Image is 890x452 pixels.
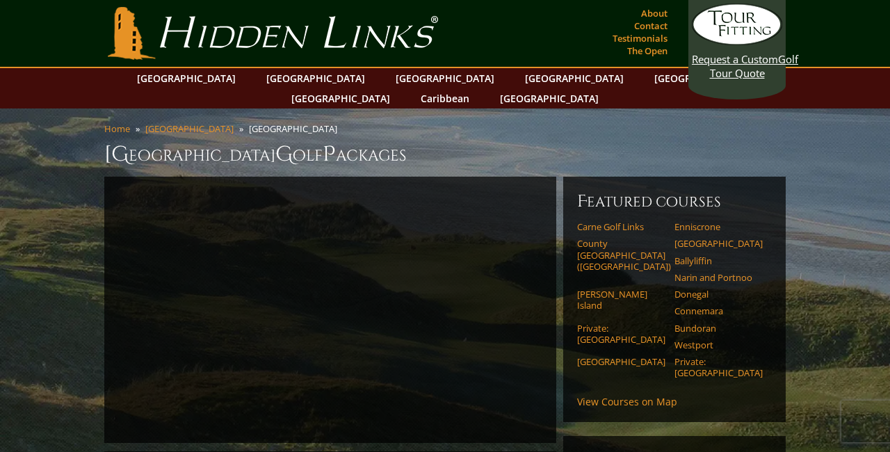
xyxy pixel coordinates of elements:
a: [GEOGRAPHIC_DATA] [577,356,665,367]
li: [GEOGRAPHIC_DATA] [249,122,343,135]
h6: Featured Courses [577,191,772,213]
a: [GEOGRAPHIC_DATA] [518,68,631,88]
span: Request a Custom [692,52,778,66]
a: Donegal [674,289,763,300]
a: Bundoran [674,323,763,334]
a: [GEOGRAPHIC_DATA] [389,68,501,88]
a: Narin and Portnoo [674,272,763,283]
h1: [GEOGRAPHIC_DATA] olf ackages [104,140,786,168]
a: [GEOGRAPHIC_DATA] [259,68,372,88]
a: [GEOGRAPHIC_DATA] [130,68,243,88]
a: [GEOGRAPHIC_DATA] [493,88,606,108]
a: [GEOGRAPHIC_DATA] [647,68,760,88]
a: Caribbean [414,88,476,108]
a: Home [104,122,130,135]
a: About [638,3,671,23]
span: G [275,140,293,168]
a: [GEOGRAPHIC_DATA] [284,88,397,108]
a: Private: [GEOGRAPHIC_DATA] [577,323,665,346]
a: Westport [674,339,763,350]
a: [GEOGRAPHIC_DATA] [145,122,234,135]
a: County [GEOGRAPHIC_DATA] ([GEOGRAPHIC_DATA]) [577,238,665,272]
a: View Courses on Map [577,395,677,408]
a: Connemara [674,305,763,316]
a: Carne Golf Links [577,221,665,232]
a: [GEOGRAPHIC_DATA] [674,238,763,249]
a: Request a CustomGolf Tour Quote [692,3,782,80]
span: P [323,140,336,168]
a: [PERSON_NAME] Island [577,289,665,312]
a: Contact [631,16,671,35]
a: Private: [GEOGRAPHIC_DATA] [674,356,763,379]
a: Ballyliffin [674,255,763,266]
a: The Open [624,41,671,60]
a: Enniscrone [674,221,763,232]
a: Testimonials [609,29,671,48]
iframe: Sir-Nick-on-Northwest-Ireland [118,191,542,429]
